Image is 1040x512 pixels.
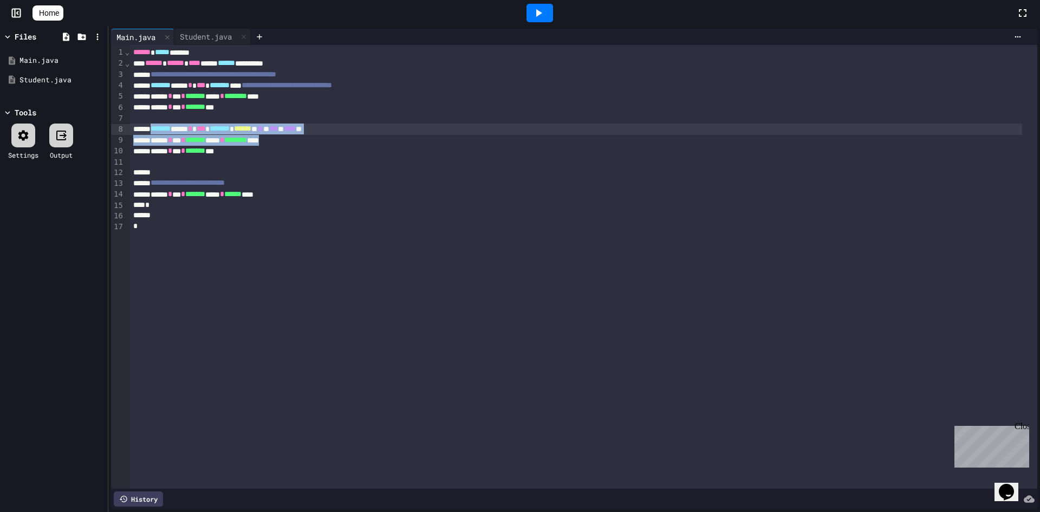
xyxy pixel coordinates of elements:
div: Student.java [174,29,251,45]
div: Main.java [111,29,174,45]
div: History [114,491,163,507]
div: Tools [15,107,36,118]
div: 15 [111,200,125,211]
iframe: chat widget [950,422,1029,468]
div: 14 [111,189,125,200]
div: 12 [111,167,125,178]
div: 5 [111,91,125,102]
div: 7 [111,113,125,124]
div: 1 [111,47,125,58]
a: Home [32,5,63,21]
div: 9 [111,135,125,146]
div: Files [15,31,36,42]
div: 2 [111,58,125,69]
iframe: chat widget [994,469,1029,501]
div: Main.java [111,31,161,43]
span: Home [39,8,59,18]
div: Output [50,150,73,160]
div: 10 [111,146,125,157]
span: Fold line [125,59,130,68]
div: Student.java [174,31,237,42]
div: Main.java [19,55,104,66]
div: 11 [111,157,125,168]
div: 8 [111,124,125,135]
div: 17 [111,222,125,232]
div: 3 [111,69,125,80]
div: Chat with us now!Close [4,4,75,69]
div: Settings [8,150,38,160]
div: 13 [111,178,125,189]
span: Fold line [125,48,130,56]
div: 16 [111,211,125,222]
div: Student.java [19,75,104,86]
div: 4 [111,80,125,91]
div: 6 [111,102,125,113]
